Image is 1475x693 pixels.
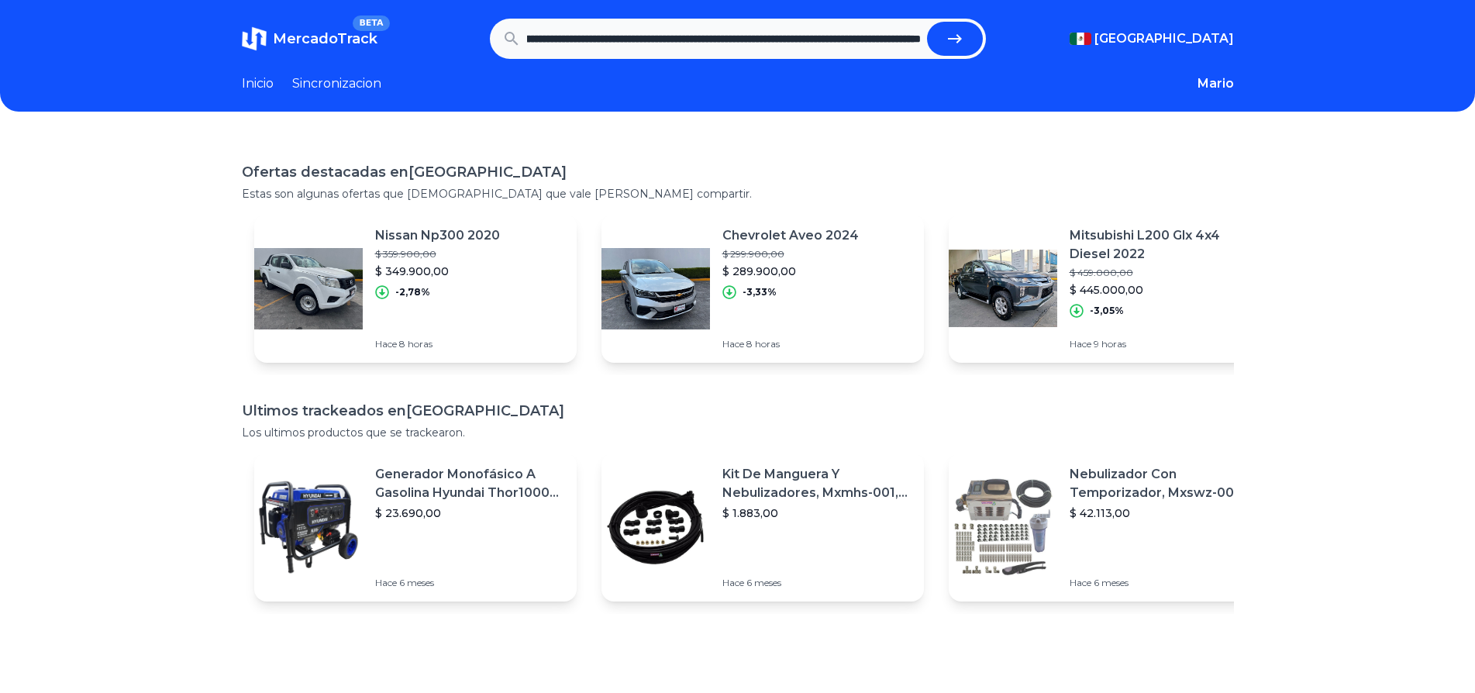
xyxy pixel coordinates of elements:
[242,400,1234,422] h1: Ultimos trackeados en [GEOGRAPHIC_DATA]
[254,234,363,343] img: Featured image
[375,248,500,260] p: $ 359.900,00
[242,74,274,93] a: Inicio
[242,26,377,51] a: MercadoTrackBETA
[1070,226,1259,264] p: Mitsubishi L200 Glx 4x4 Diesel 2022
[949,214,1271,363] a: Featured imageMitsubishi L200 Glx 4x4 Diesel 2022$ 459.000,00$ 445.000,00-3,05%Hace 9 horas
[601,214,924,363] a: Featured imageChevrolet Aveo 2024$ 299.900,00$ 289.900,00-3,33%Hace 8 horas
[601,453,924,602] a: Featured imageKit De Manguera Y Nebulizadores, Mxmhs-001, 6m, 6 Tees, 8 Bo$ 1.883,00Hace 6 meses
[1070,267,1259,279] p: $ 459.000,00
[1070,29,1234,48] button: [GEOGRAPHIC_DATA]
[375,338,500,350] p: Hace 8 horas
[375,505,564,521] p: $ 23.690,00
[722,505,912,521] p: $ 1.883,00
[601,234,710,343] img: Featured image
[242,161,1234,183] h1: Ofertas destacadas en [GEOGRAPHIC_DATA]
[601,473,710,581] img: Featured image
[722,226,859,245] p: Chevrolet Aveo 2024
[1070,33,1091,45] img: Mexico
[395,286,430,298] p: -2,78%
[743,286,777,298] p: -3,33%
[273,30,377,47] span: MercadoTrack
[722,248,859,260] p: $ 299.900,00
[949,473,1057,581] img: Featured image
[1090,305,1124,317] p: -3,05%
[1094,29,1234,48] span: [GEOGRAPHIC_DATA]
[949,453,1271,602] a: Featured imageNebulizador Con Temporizador, Mxswz-009, 50m, 40 Boquillas$ 42.113,00Hace 6 meses
[722,465,912,502] p: Kit De Manguera Y Nebulizadores, Mxmhs-001, 6m, 6 Tees, 8 Bo
[949,234,1057,343] img: Featured image
[242,186,1234,202] p: Estas son algunas ofertas que [DEMOGRAPHIC_DATA] que vale [PERSON_NAME] compartir.
[254,473,363,581] img: Featured image
[375,264,500,279] p: $ 349.900,00
[1070,465,1259,502] p: Nebulizador Con Temporizador, Mxswz-009, 50m, 40 Boquillas
[292,74,381,93] a: Sincronizacion
[722,338,859,350] p: Hace 8 horas
[353,16,389,31] span: BETA
[375,465,564,502] p: Generador Monofásico A Gasolina Hyundai Thor10000 P 11.5 Kw
[1070,505,1259,521] p: $ 42.113,00
[722,264,859,279] p: $ 289.900,00
[254,453,577,602] a: Featured imageGenerador Monofásico A Gasolina Hyundai Thor10000 P 11.5 Kw$ 23.690,00Hace 6 meses
[1198,74,1234,93] button: Mario
[375,226,500,245] p: Nissan Np300 2020
[1070,338,1259,350] p: Hace 9 horas
[242,26,267,51] img: MercadoTrack
[1070,577,1259,589] p: Hace 6 meses
[254,214,577,363] a: Featured imageNissan Np300 2020$ 359.900,00$ 349.900,00-2,78%Hace 8 horas
[375,577,564,589] p: Hace 6 meses
[242,425,1234,440] p: Los ultimos productos que se trackearon.
[722,577,912,589] p: Hace 6 meses
[1070,282,1259,298] p: $ 445.000,00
